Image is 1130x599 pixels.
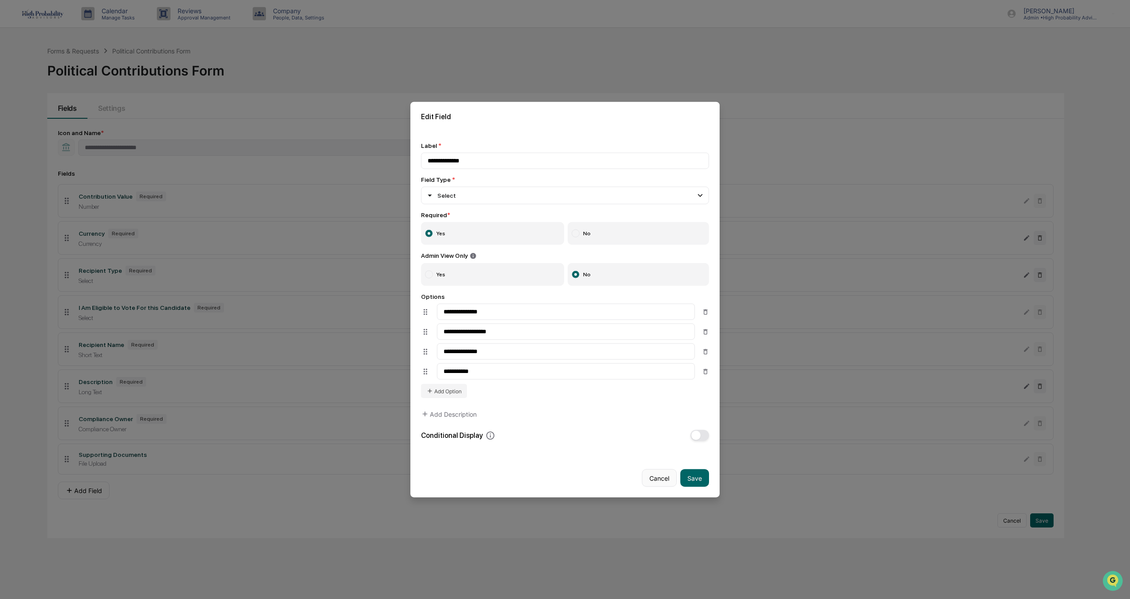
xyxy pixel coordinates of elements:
a: 🖐️Preclearance [5,108,61,124]
label: Yes [421,222,564,245]
div: 🖐️ [9,112,16,119]
iframe: Open customer support [1102,570,1126,594]
a: Powered byPylon [62,149,107,156]
div: Start new chat [30,68,145,76]
a: 🗄️Attestations [61,108,113,124]
a: 🔎Data Lookup [5,124,59,140]
div: We're available if you need us! [30,76,112,83]
h2: Edit Field [421,112,709,121]
p: How can we help? [9,19,161,33]
span: Data Lookup [18,128,56,137]
div: Conditional Display [421,430,495,440]
label: Yes [421,263,564,286]
img: 1746055101610-c473b297-6a78-478c-a979-82029cc54cd1 [9,68,25,83]
label: No [568,222,709,245]
span: Preclearance [18,111,57,120]
div: Select [425,190,456,200]
label: No [568,263,709,286]
button: Start new chat [150,70,161,81]
span: Attestations [73,111,110,120]
div: 🗄️ [64,112,71,119]
button: Add Description [421,405,477,423]
div: Options [421,293,709,300]
div: Label [421,142,709,149]
button: Cancel [642,469,677,487]
div: Required [421,211,709,218]
div: 🔎 [9,129,16,136]
div: Field Type [421,176,709,183]
span: Pylon [88,150,107,156]
button: Save [680,469,709,487]
div: Admin View Only [421,252,709,259]
button: Add Option [421,384,467,398]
